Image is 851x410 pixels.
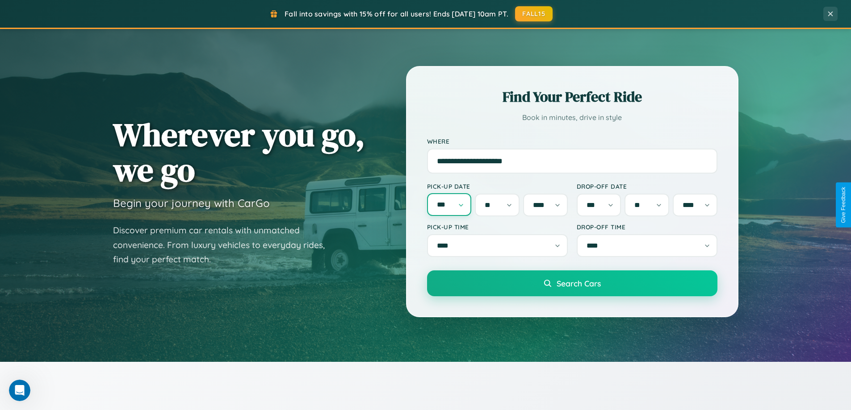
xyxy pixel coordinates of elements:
[515,6,553,21] button: FALL15
[427,111,717,124] p: Book in minutes, drive in style
[577,182,717,190] label: Drop-off Date
[577,223,717,231] label: Drop-off Time
[285,9,508,18] span: Fall into savings with 15% off for all users! Ends [DATE] 10am PT.
[427,223,568,231] label: Pick-up Time
[427,270,717,296] button: Search Cars
[427,182,568,190] label: Pick-up Date
[113,196,270,210] h3: Begin your journey with CarGo
[9,380,30,401] iframe: Intercom live chat
[427,137,717,145] label: Where
[557,278,601,288] span: Search Cars
[427,87,717,107] h2: Find Your Perfect Ride
[113,117,365,187] h1: Wherever you go, we go
[113,223,336,267] p: Discover premium car rentals with unmatched convenience. From luxury vehicles to everyday rides, ...
[840,187,847,223] div: Give Feedback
